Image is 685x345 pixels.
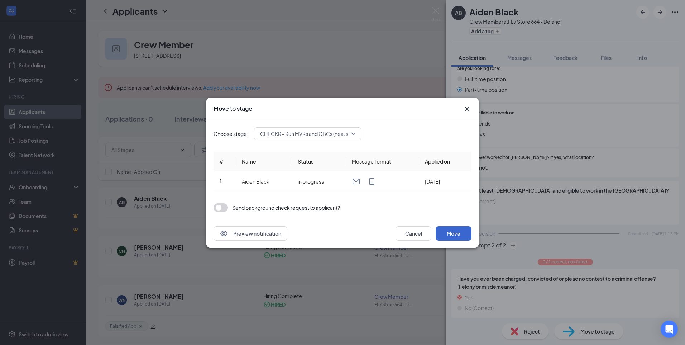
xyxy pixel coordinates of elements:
div: Send background check request to applicant? [232,204,340,212]
th: Status [292,152,346,171]
svg: Eye [220,229,228,238]
th: Name [236,152,292,171]
th: # [214,152,236,171]
span: 1 [219,178,222,184]
button: Move [436,226,471,241]
th: Message format [346,152,419,171]
th: Applied on [419,152,471,171]
svg: MobileSms [368,177,376,186]
button: Close [463,105,471,113]
span: CHECKR - Run MVRs and CBCs (next stage) [260,128,361,139]
svg: Cross [463,105,471,113]
td: [DATE] [419,171,471,192]
div: Open Intercom Messenger [661,321,678,338]
button: Cancel [396,226,431,241]
span: Choose stage: [214,130,248,138]
button: EyePreview notification [214,226,287,241]
td: in progress [292,171,346,192]
span: Aiden Black [242,178,269,185]
h3: Move to stage [214,105,252,113]
svg: Email [352,177,360,186]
